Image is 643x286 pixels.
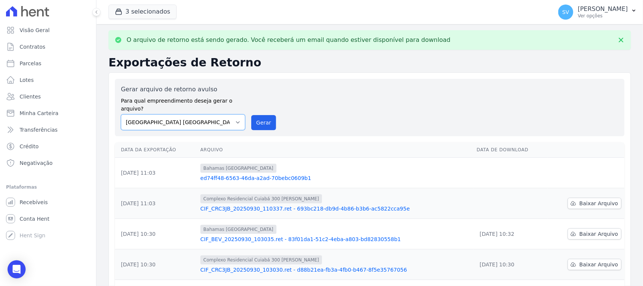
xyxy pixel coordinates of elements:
[3,211,93,226] a: Conta Hent
[115,158,197,188] td: [DATE] 11:03
[20,215,49,223] span: Conta Hent
[20,60,41,67] span: Parcelas
[579,230,618,238] span: Baixar Arquivo
[20,26,50,34] span: Visão Geral
[568,259,622,270] a: Baixar Arquivo
[474,249,548,280] td: [DATE] 10:30
[579,200,618,207] span: Baixar Arquivo
[578,13,628,19] p: Ver opções
[578,5,628,13] p: [PERSON_NAME]
[197,142,474,158] th: Arquivo
[108,5,177,19] button: 3 selecionados
[200,205,471,212] a: CIF_CRC3JB_20250930_110337.ret - 693bc218-db9d-4b86-b3b6-ac5822cca95e
[20,126,58,134] span: Transferências
[568,228,622,240] a: Baixar Arquivo
[3,56,93,71] a: Parcelas
[20,93,41,100] span: Clientes
[20,43,45,51] span: Contratos
[200,235,471,243] a: CIF_BEV_20250930_103035.ret - 83f01da1-51c2-4eba-a803-bd82830558b1
[3,155,93,171] a: Negativação
[8,260,26,278] div: Open Intercom Messenger
[3,23,93,38] a: Visão Geral
[3,89,93,104] a: Clientes
[3,122,93,137] a: Transferências
[200,255,322,264] span: Complexo Residencial Cuiabá 300 [PERSON_NAME]
[20,198,48,206] span: Recebíveis
[20,159,53,167] span: Negativação
[20,109,58,117] span: Minha Carteira
[200,164,276,173] span: Bahamas [GEOGRAPHIC_DATA]
[121,85,245,94] label: Gerar arquivo de retorno avulso
[115,142,197,158] th: Data da Exportação
[3,72,93,88] a: Lotes
[474,219,548,249] td: [DATE] 10:32
[121,94,245,113] label: Para qual empreendimento deseja gerar o arquivo?
[474,142,548,158] th: Data de Download
[20,76,34,84] span: Lotes
[200,266,471,274] a: CIF_CRC3JB_20250930_103030.ret - d88b21ea-fb3a-4fb0-b467-8f5e35767056
[108,56,631,69] h2: Exportações de Retorno
[115,249,197,280] td: [DATE] 10:30
[200,194,322,203] span: Complexo Residencial Cuiabá 300 [PERSON_NAME]
[3,139,93,154] a: Crédito
[3,195,93,210] a: Recebíveis
[552,2,643,23] button: SV [PERSON_NAME] Ver opções
[251,115,276,130] button: Gerar
[568,198,622,209] a: Baixar Arquivo
[200,225,276,234] span: Bahamas [GEOGRAPHIC_DATA]
[3,106,93,121] a: Minha Carteira
[3,39,93,54] a: Contratos
[200,174,471,182] a: ed74ff48-6563-46da-a2ad-70bebc0609b1
[20,143,39,150] span: Crédito
[6,183,90,192] div: Plataformas
[115,188,197,219] td: [DATE] 11:03
[127,36,451,44] p: O arquivo de retorno está sendo gerado. Você receberá um email quando estiver disponível para dow...
[115,219,197,249] td: [DATE] 10:30
[562,9,569,15] span: SV
[579,261,618,268] span: Baixar Arquivo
